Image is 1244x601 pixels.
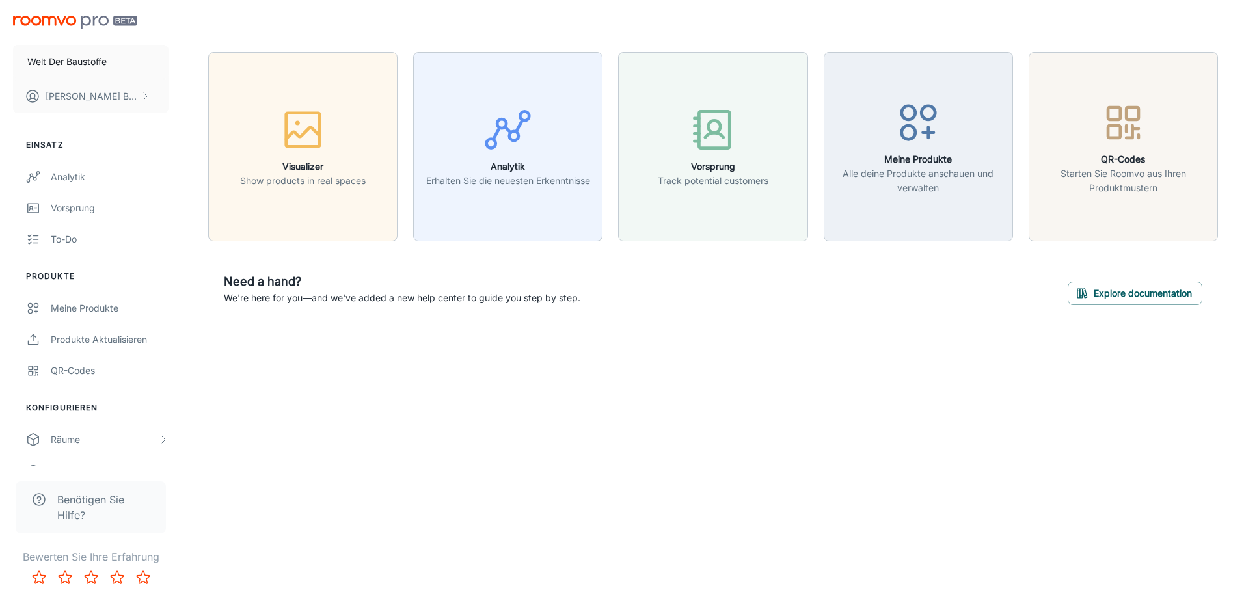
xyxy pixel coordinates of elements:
a: Meine ProdukteAlle deine Produkte anschauen und verwalten [824,139,1013,152]
button: Meine ProdukteAlle deine Produkte anschauen und verwalten [824,52,1013,241]
h6: QR-Codes [1037,152,1210,167]
p: [PERSON_NAME] Bosenick [46,89,137,103]
a: QR-CodesStarten Sie Roomvo aus Ihren Produktmustern [1029,139,1218,152]
div: Analytik [51,170,169,184]
div: Produkte aktualisieren [51,332,169,347]
div: QR-Codes [51,364,169,378]
p: Show products in real spaces [240,174,366,188]
button: [PERSON_NAME] Bosenick [13,79,169,113]
button: Welt Der Baustoffe [13,45,169,79]
h6: Visualizer [240,159,366,174]
p: Alle deine Produkte anschauen und verwalten [832,167,1005,195]
button: QR-CodesStarten Sie Roomvo aus Ihren Produktmustern [1029,52,1218,241]
img: Roomvo PRO Beta [13,16,137,29]
a: Explore documentation [1068,286,1202,299]
div: Vorsprung [51,201,169,215]
h6: Need a hand? [224,273,580,291]
p: Welt Der Baustoffe [27,55,107,69]
button: VisualizerShow products in real spaces [208,52,398,241]
h6: Vorsprung [658,159,768,174]
p: Starten Sie Roomvo aus Ihren Produktmustern [1037,167,1210,195]
a: VorsprungTrack potential customers [618,139,807,152]
div: Meine Produkte [51,301,169,315]
h6: Analytik [426,159,590,174]
p: We're here for you—and we've added a new help center to guide you step by step. [224,291,580,305]
a: AnalytikErhalten Sie die neuesten Erkenntnisse [413,139,602,152]
button: VorsprungTrack potential customers [618,52,807,241]
p: Erhalten Sie die neuesten Erkenntnisse [426,174,590,188]
h6: Meine Produkte [832,152,1005,167]
button: AnalytikErhalten Sie die neuesten Erkenntnisse [413,52,602,241]
p: Track potential customers [658,174,768,188]
div: To-do [51,232,169,247]
button: Explore documentation [1068,282,1202,305]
